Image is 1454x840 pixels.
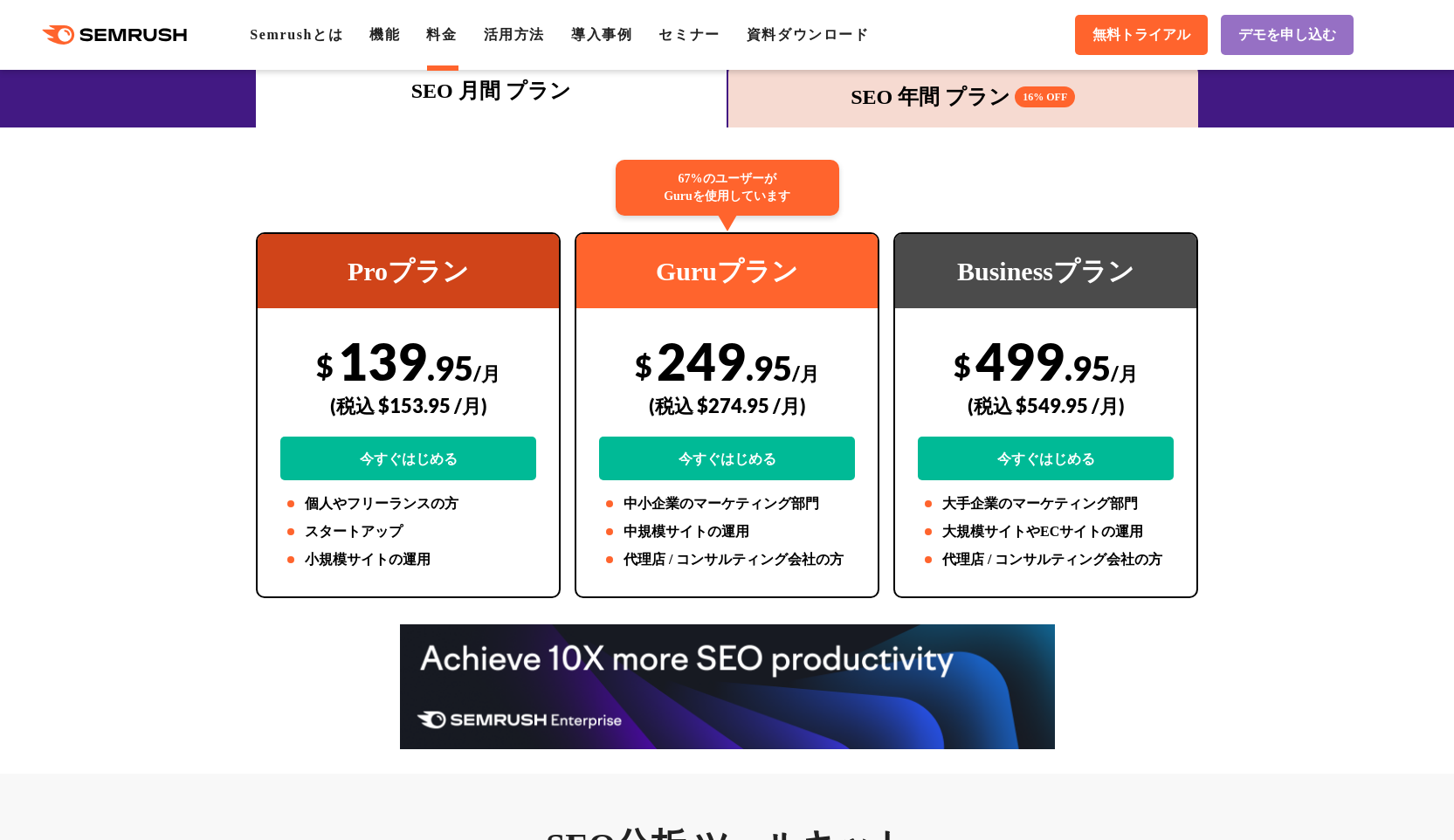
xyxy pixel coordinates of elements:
span: 無料トライアル [1092,26,1190,45]
li: 小規模サイトの運用 [280,549,536,570]
div: (税込 $153.95 /月) [280,375,536,437]
span: /月 [792,361,819,385]
a: 機能 [369,27,400,42]
div: 67%のユーザーが Guruを使用しています [616,160,839,216]
div: SEO 年間 プラン [737,81,1190,113]
span: $ [316,348,334,383]
a: 今すぐはじめる [280,437,536,480]
a: 今すぐはじめる [599,437,855,480]
div: Proプラン [258,234,559,308]
li: スタートアップ [280,521,536,542]
li: 代理店 / コンサルティング会社の方 [599,549,855,570]
span: .95 [746,348,792,388]
span: デモを申し込む [1238,26,1336,45]
div: 499 [918,330,1174,480]
a: 活用方法 [484,27,545,42]
span: .95 [1065,348,1111,388]
li: 大手企業のマーケティング部門 [918,493,1174,514]
a: 無料トライアル [1075,15,1208,55]
a: セミナー [658,27,720,42]
a: Semrushとは [250,27,343,42]
li: 個人やフリーランスの方 [280,493,536,514]
a: 資料ダウンロード [747,27,870,42]
span: .95 [427,348,473,388]
span: /月 [473,361,500,385]
li: 中小企業のマーケティング部門 [599,493,855,514]
a: 料金 [426,27,457,42]
span: /月 [1111,361,1138,385]
li: 大規模サイトやECサイトの運用 [918,521,1174,542]
div: SEO 月間 プラン [265,75,718,107]
span: $ [954,348,971,383]
li: 代理店 / コンサルティング会社の方 [918,549,1174,570]
div: 139 [280,330,536,480]
a: 導入事例 [571,27,632,42]
div: (税込 $274.95 /月) [599,375,855,437]
a: デモを申し込む [1221,15,1354,55]
span: $ [635,348,652,383]
a: 今すぐはじめる [918,437,1174,480]
span: 16% OFF [1015,86,1075,107]
div: (税込 $549.95 /月) [918,375,1174,437]
div: 249 [599,330,855,480]
div: Guruプラン [576,234,878,308]
div: Businessプラン [895,234,1196,308]
li: 中規模サイトの運用 [599,521,855,542]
